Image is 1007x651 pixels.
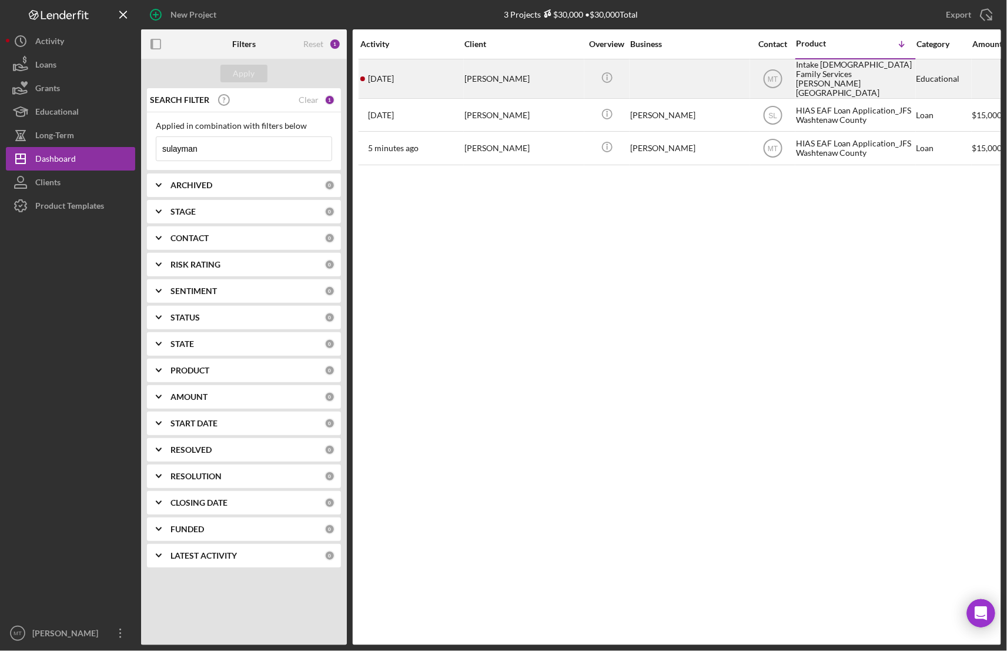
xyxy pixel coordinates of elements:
[967,599,995,627] div: Open Intercom Messenger
[170,366,209,375] b: PRODUCT
[299,95,319,105] div: Clear
[324,471,335,482] div: 0
[35,194,104,221] div: Product Templates
[170,286,217,296] b: SENTIMENT
[35,147,76,173] div: Dashboard
[324,206,335,217] div: 0
[324,445,335,455] div: 0
[796,60,914,98] div: Intake [DEMOGRAPHIC_DATA] Family Services [PERSON_NAME][GEOGRAPHIC_DATA]
[35,100,79,126] div: Educational
[324,524,335,535] div: 0
[630,99,748,131] div: [PERSON_NAME]
[768,112,777,120] text: SL
[170,3,216,26] div: New Project
[150,95,209,105] b: SEARCH FILTER
[916,60,971,98] div: Educational
[504,9,638,19] div: 3 Projects • $30,000 Total
[360,39,463,49] div: Activity
[368,111,394,120] time: 2024-12-28 04:30
[768,145,778,153] text: MT
[6,622,135,645] button: MT[PERSON_NAME]
[6,147,135,171] button: Dashboard
[464,60,582,98] div: [PERSON_NAME]
[768,75,778,84] text: MT
[324,392,335,402] div: 0
[630,132,748,163] div: [PERSON_NAME]
[6,123,135,147] button: Long-Term
[6,100,135,123] button: Educational
[6,76,135,100] button: Grants
[170,445,212,455] b: RESOLVED
[35,76,60,103] div: Grants
[946,3,972,26] div: Export
[324,312,335,323] div: 0
[170,551,237,560] b: LATEST ACTIVITY
[170,260,220,269] b: RISK RATING
[916,39,971,49] div: Category
[630,39,748,49] div: Business
[324,286,335,296] div: 0
[541,9,584,19] div: $30,000
[464,39,582,49] div: Client
[324,180,335,191] div: 0
[972,110,1002,120] span: $15,000
[35,171,61,197] div: Clients
[329,38,341,50] div: 1
[35,53,56,79] div: Loans
[796,132,914,163] div: HIAS EAF Loan Application_JFS Washtenaw County
[368,143,419,153] time: 2025-10-15 19:58
[35,29,64,56] div: Activity
[324,95,335,105] div: 1
[324,418,335,429] div: 0
[585,39,629,49] div: Overview
[170,233,209,243] b: CONTACT
[141,3,228,26] button: New Project
[6,194,135,218] button: Product Templates
[6,29,135,53] button: Activity
[170,419,218,428] b: START DATE
[796,39,855,48] div: Product
[368,74,394,84] time: 2024-12-28 04:31
[324,498,335,508] div: 0
[170,339,194,349] b: STATE
[796,99,914,131] div: HIAS EAF Loan Application_JFS Washtenaw County
[6,171,135,194] button: Clients
[935,3,1001,26] button: Export
[303,39,323,49] div: Reset
[916,99,971,131] div: Loan
[170,525,204,534] b: FUNDED
[324,259,335,270] div: 0
[464,132,582,163] div: [PERSON_NAME]
[170,313,200,322] b: STATUS
[35,123,74,150] div: Long-Term
[170,181,212,190] b: ARCHIVED
[324,233,335,243] div: 0
[156,121,332,131] div: Applied in combination with filters below
[751,39,795,49] div: Contact
[14,630,22,637] text: MT
[220,65,267,82] button: Apply
[464,99,582,131] div: [PERSON_NAME]
[233,65,255,82] div: Apply
[232,39,256,49] b: Filters
[324,365,335,376] div: 0
[916,132,971,163] div: Loan
[170,498,228,508] b: CLOSING DATE
[972,143,1002,153] span: $15,000
[170,472,222,481] b: RESOLUTION
[170,392,208,402] b: AMOUNT
[324,550,335,561] div: 0
[324,339,335,349] div: 0
[6,53,135,76] button: Loans
[29,622,106,648] div: [PERSON_NAME]
[170,207,196,216] b: STAGE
